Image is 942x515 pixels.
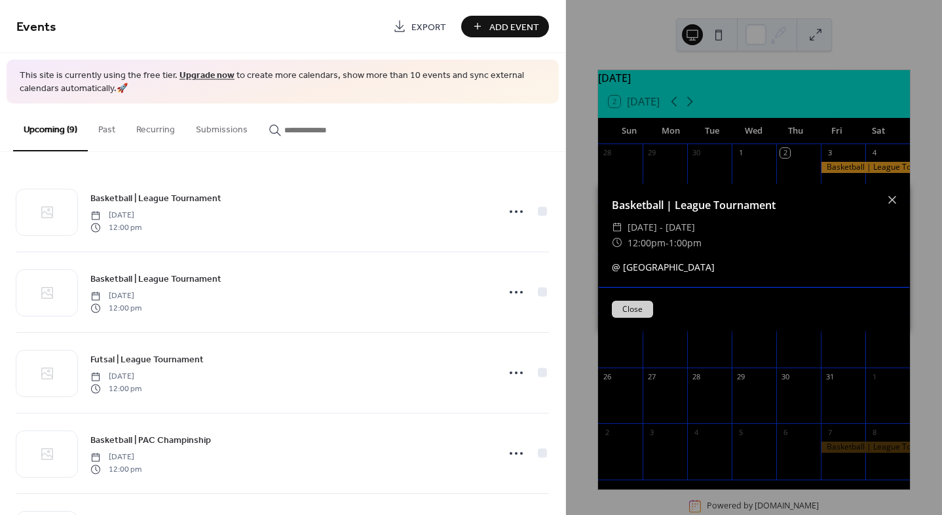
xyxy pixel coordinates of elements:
span: [DATE] [90,290,141,302]
div: Basketball | League Tournament [599,197,909,213]
span: Export [411,20,446,34]
span: 12:00pm [628,237,666,249]
button: Submissions [185,104,258,150]
button: Recurring [126,104,185,150]
a: Basketball | League Tournament [90,191,221,206]
span: This site is currently using the free tier. to create more calendars, show more than 10 events an... [20,69,546,95]
span: [DATE] [90,210,141,221]
span: Basketball | League Tournament [90,273,221,286]
span: 12:00 pm [90,302,141,314]
span: [DATE] - [DATE] [628,219,695,235]
span: Basketball | PAC Champinship [90,434,211,448]
button: Past [88,104,126,150]
span: Events [16,14,56,40]
div: ​ [612,219,622,235]
span: Add Event [489,20,539,34]
button: Close [612,301,653,318]
span: 1:00pm [669,237,702,249]
span: - [666,237,669,249]
a: Basketball | League Tournament [90,271,221,286]
span: 12:00 pm [90,463,141,475]
div: ​ [612,235,622,251]
button: Add Event [461,16,549,37]
a: Futsal | League Tournament [90,352,204,367]
span: 12:00 pm [90,221,141,233]
span: 12:00 pm [90,383,141,394]
a: Upgrade now [179,67,235,85]
span: Futsal | League Tournament [90,353,204,367]
span: Basketball | League Tournament [90,192,221,206]
a: Export [383,16,456,37]
span: [DATE] [90,451,141,463]
button: Upcoming (9) [13,104,88,151]
a: Basketball | PAC Champinship [90,432,211,448]
div: @ [GEOGRAPHIC_DATA] [599,260,909,274]
span: [DATE] [90,371,141,383]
